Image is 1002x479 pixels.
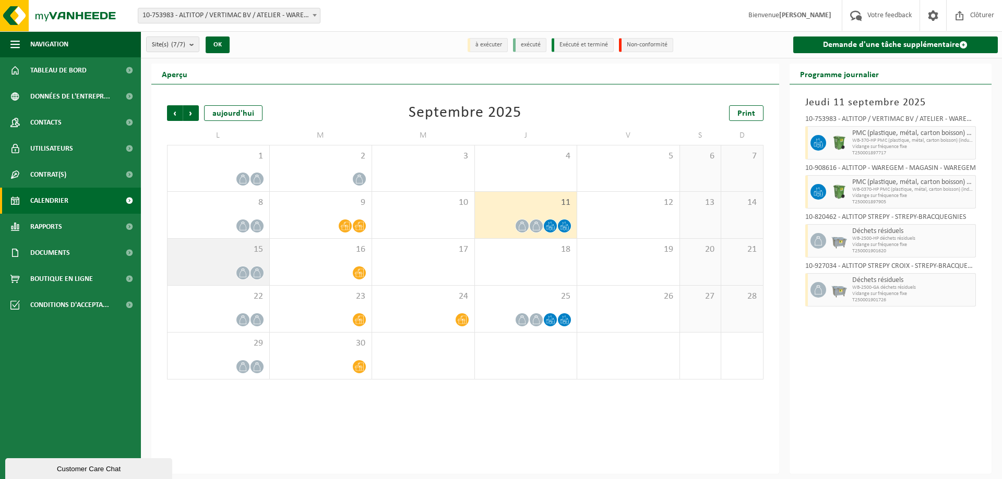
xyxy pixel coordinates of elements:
span: Tableau de bord [30,57,87,83]
td: V [577,126,680,145]
span: Vidange sur fréquence fixe [852,144,973,150]
span: Site(s) [152,37,185,53]
td: L [167,126,270,145]
span: Vidange sur fréquence fixe [852,242,973,248]
span: 23 [275,291,367,302]
span: 20 [685,244,716,255]
span: Déchets résiduels [852,227,973,236]
span: 21 [726,244,757,255]
span: 26 [582,291,674,302]
span: 1 [173,151,264,162]
span: Calendrier [30,188,68,214]
span: 10 [377,197,469,208]
span: 13 [685,197,716,208]
button: Site(s)(7/7) [146,36,199,52]
span: 5 [582,151,674,162]
span: Navigation [30,31,68,57]
span: PMC (plastique, métal, carton boisson) (industriel) [852,178,973,187]
a: Print [729,105,764,121]
span: WB-0370-HP PMC (plastique, métal, carton boisson) (industrie [852,187,973,193]
img: WB-0370-HPE-GN-50 [831,184,847,200]
td: M [270,126,373,145]
span: 12 [582,197,674,208]
span: 7 [726,151,757,162]
span: 9 [275,197,367,208]
span: Conditions d'accepta... [30,292,109,318]
strong: [PERSON_NAME] [779,11,831,19]
span: Boutique en ligne [30,266,93,292]
div: aujourd'hui [204,105,263,121]
span: 15 [173,244,264,255]
span: Utilisateurs [30,136,73,162]
button: OK [206,36,230,53]
span: 14 [726,197,757,208]
div: 10-927034 - ALTITOP STREPY CROIX - STRÉPY-BRACQUEGNIES [805,263,976,273]
span: Print [737,109,755,118]
span: PMC (plastique, métal, carton boisson) (industriel) [852,129,973,138]
td: M [372,126,475,145]
span: 10-753983 - ALTITOP / VERTIMAC BV / ATELIER - WAREGEM [138,8,320,23]
h2: Aperçu [151,64,198,84]
span: 2 [275,151,367,162]
span: Données de l'entrepr... [30,83,110,109]
span: Vidange sur fréquence fixe [852,193,973,199]
a: Demande d'une tâche supplémentaire [793,36,998,53]
span: Contrat(s) [30,162,66,188]
span: T250001897717 [852,150,973,156]
span: WB-370-HP PMC (plastique, métal, carton boisson) (industrie [852,138,973,144]
span: 30 [275,338,367,349]
li: Exécuté et terminé [552,38,614,52]
span: 6 [685,151,716,162]
span: 22 [173,291,264,302]
span: Déchets résiduels [852,276,973,285]
span: 16 [275,244,367,255]
td: S [680,126,722,145]
span: Suivant [183,105,199,121]
span: Documents [30,240,70,266]
li: exécuté [513,38,546,52]
li: à exécuter [468,38,508,52]
img: WB-2500-GAL-GY-01 [831,233,847,249]
td: D [721,126,763,145]
span: 19 [582,244,674,255]
span: Précédent [167,105,183,121]
span: 11 [480,197,572,208]
span: WB-2500-HP déchets résiduels [852,236,973,242]
span: 25 [480,291,572,302]
span: T250001901620 [852,248,973,254]
span: Contacts [30,109,62,136]
span: T250001897905 [852,199,973,205]
iframe: chat widget [5,456,174,479]
count: (7/7) [171,41,185,48]
span: WB-2500-GA déchets résiduels [852,285,973,291]
div: Septembre 2025 [409,105,521,121]
span: 28 [726,291,757,302]
span: Vidange sur fréquence fixe [852,291,973,297]
h3: Jeudi 11 septembre 2025 [805,95,976,110]
span: 18 [480,244,572,255]
span: 17 [377,244,469,255]
span: 4 [480,151,572,162]
span: T250001901726 [852,297,973,303]
img: WB-2500-GAL-GY-01 [831,282,847,298]
span: 24 [377,291,469,302]
div: 10-908616 - ALTITOP - WAREGEM - MAGASIN - WAREGEM [805,165,976,175]
span: Rapports [30,214,62,240]
div: 10-753983 - ALTITOP / VERTIMAC BV / ATELIER - WAREGEM [805,116,976,126]
span: 8 [173,197,264,208]
span: 3 [377,151,469,162]
td: J [475,126,578,145]
img: WB-0370-HPE-GN-50 [831,135,847,151]
span: 27 [685,291,716,302]
li: Non-conformité [619,38,673,52]
div: 10-820462 - ALTITOP STRÉPY - STRÉPY-BRACQUEGNIES [805,214,976,224]
span: 29 [173,338,264,349]
h2: Programme journalier [790,64,889,84]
